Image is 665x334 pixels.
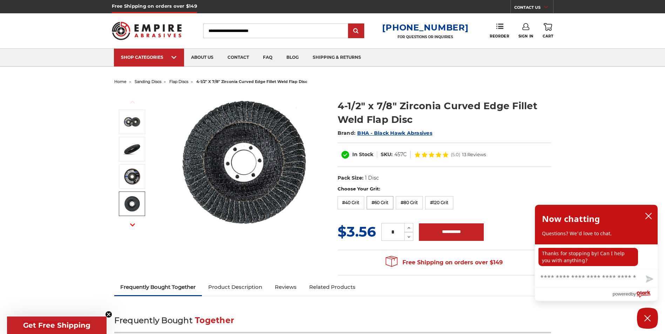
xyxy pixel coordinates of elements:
[365,174,379,182] dd: 1 Disc
[394,151,407,158] dd: 457C
[124,95,141,110] button: Previous
[357,130,432,136] a: BHA - Black Hawk Abrasives
[382,22,468,33] a: [PHONE_NUMBER]
[123,195,141,213] img: flap discs for corner grinding
[349,24,363,38] input: Submit
[269,279,303,295] a: Reviews
[535,204,658,301] div: olark chatbox
[169,79,188,84] a: flap discs
[124,217,141,232] button: Next
[543,23,553,39] a: Cart
[114,315,192,325] span: Frequently Bought
[352,151,373,158] span: In Stock
[612,288,658,301] a: Powered by Olark
[114,79,127,84] a: home
[196,79,307,84] span: 4-1/2" x 7/8" zirconia curved edge fillet weld flap disc
[306,49,368,67] a: shipping & returns
[105,311,112,318] button: Close teaser
[338,186,551,193] label: Choose Your Grit:
[184,49,220,67] a: about us
[542,230,651,237] p: Questions? We'd love to chat.
[220,49,256,67] a: contact
[123,140,141,158] img: 4.5 inch fillet weld flap disc
[631,290,636,298] span: by
[637,308,658,329] button: Close Chatbox
[381,151,393,158] dt: SKU:
[451,152,460,157] span: (5.0)
[135,79,161,84] a: sanding discs
[386,256,503,270] span: Free Shipping on orders over $149
[338,130,356,136] span: Brand:
[23,321,90,329] span: Get Free Shipping
[174,92,314,232] img: Black Hawk Abrasives 4.5 inch curved edge flap disc
[114,279,202,295] a: Frequently Bought Together
[256,49,279,67] a: faq
[112,17,182,44] img: Empire Abrasives
[538,248,638,266] p: Thanks for stopping by! Can I help you with anything?
[612,290,631,298] span: powered
[542,212,600,226] h2: Now chatting
[338,174,364,182] dt: Pack Size:
[338,223,376,240] span: $3.56
[279,49,306,67] a: blog
[123,168,141,185] img: BHA round edge flap disc
[514,4,553,13] a: CONTACT US
[543,34,553,39] span: Cart
[121,55,177,60] div: SHOP CATEGORIES
[535,244,658,269] div: chat
[202,279,269,295] a: Product Description
[338,99,551,126] h1: 4-1/2" x 7/8" Zirconia Curved Edge Fillet Weld Flap Disc
[640,271,658,287] button: Send message
[643,211,654,221] button: close chatbox
[490,34,509,39] span: Reorder
[490,23,509,38] a: Reorder
[7,316,107,334] div: Get Free ShippingClose teaser
[518,34,534,39] span: Sign In
[382,35,468,39] p: FOR QUESTIONS OR INQUIRIES
[123,113,141,131] img: Black Hawk Abrasives 4.5 inch curved edge flap disc
[462,152,486,157] span: 13 Reviews
[195,315,234,325] span: Together
[303,279,362,295] a: Related Products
